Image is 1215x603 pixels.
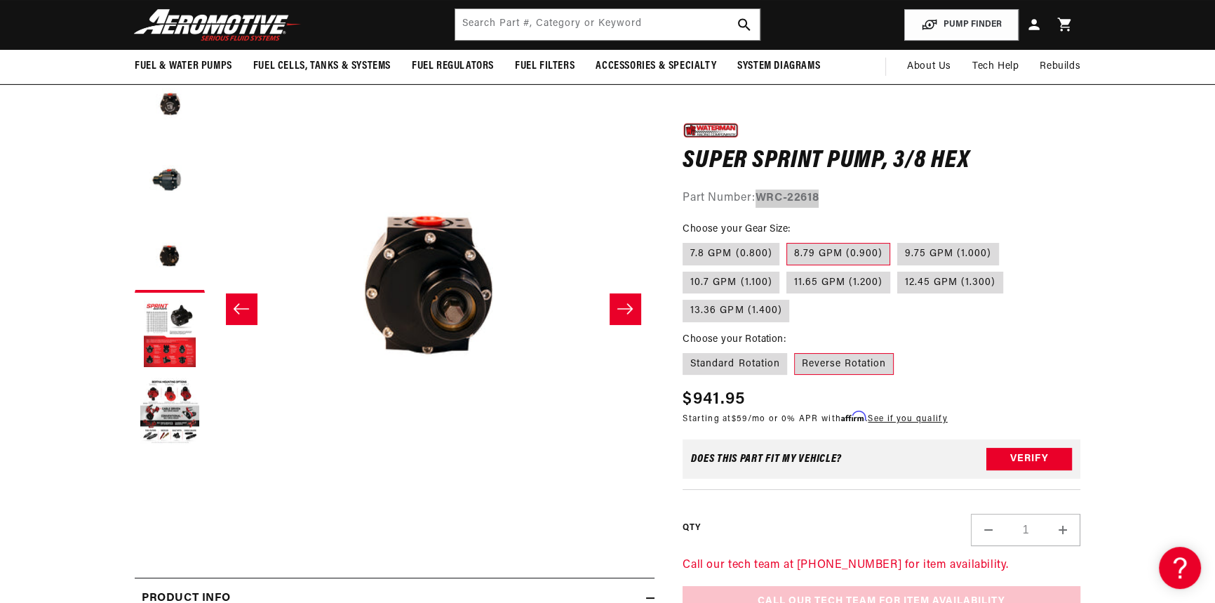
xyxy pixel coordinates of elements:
[986,448,1072,470] button: Verify
[727,50,831,83] summary: System Diagrams
[691,453,842,465] div: Does This part fit My vehicle?
[226,293,257,324] button: Slide left
[683,352,787,375] label: Standard Rotation
[130,8,305,41] img: Aeromotive
[786,271,890,293] label: 11.65 GPM (1.200)
[135,59,232,74] span: Fuel & Water Pumps
[683,522,700,534] label: QTY
[135,68,655,549] media-gallery: Gallery Viewer
[585,50,727,83] summary: Accessories & Specialty
[135,300,205,370] button: Load image 4 in gallery view
[904,9,1019,41] button: PUMP FINDER
[962,50,1029,84] summary: Tech Help
[683,150,1080,173] h1: Super Sprint Pump, 3/8 Hex
[683,412,947,425] p: Starting at /mo or 0% APR with .
[124,50,243,83] summary: Fuel & Water Pumps
[841,411,866,422] span: Affirm
[135,223,205,293] button: Load image 3 in gallery view
[897,271,1003,293] label: 12.45 GPM (1.300)
[683,300,789,322] label: 13.36 GPM (1.400)
[683,271,779,293] label: 10.7 GPM (1.100)
[683,559,1008,571] a: Call our tech team at [PHONE_NUMBER] for item availability.
[504,50,585,83] summary: Fuel Filters
[737,59,820,74] span: System Diagrams
[1029,50,1091,84] summary: Rebuilds
[1040,59,1080,74] span: Rebuilds
[683,387,745,412] span: $941.95
[135,377,205,447] button: Load image 5 in gallery view
[135,145,205,216] button: Load image 2 in gallery view
[412,59,494,74] span: Fuel Regulators
[683,222,791,237] legend: Choose your Gear Size:
[729,9,760,40] button: search button
[401,50,504,83] summary: Fuel Regulators
[243,50,401,83] summary: Fuel Cells, Tanks & Systems
[515,59,575,74] span: Fuel Filters
[972,59,1019,74] span: Tech Help
[756,192,819,204] strong: WRC-22618
[135,68,205,138] button: Load image 1 in gallery view
[455,9,760,40] input: Search by Part Number, Category or Keyword
[897,243,999,265] label: 9.75 GPM (1.000)
[683,243,779,265] label: 7.8 GPM (0.800)
[683,331,786,346] legend: Choose your Rotation:
[596,59,716,74] span: Accessories & Specialty
[868,415,947,423] a: See if you qualify - Learn more about Affirm Financing (opens in modal)
[907,61,951,72] span: About Us
[897,50,962,84] a: About Us
[683,190,1080,208] div: Part Number:
[610,293,640,324] button: Slide right
[786,243,890,265] label: 8.79 GPM (0.900)
[253,59,391,74] span: Fuel Cells, Tanks & Systems
[794,352,894,375] label: Reverse Rotation
[732,415,748,423] span: $59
